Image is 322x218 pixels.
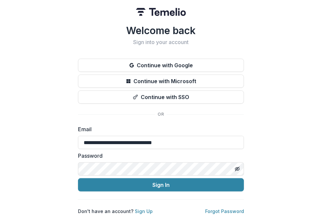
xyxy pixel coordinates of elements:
[136,8,186,16] img: Temelio
[78,39,244,45] h2: Sign into your account
[78,25,244,36] h1: Welcome back
[78,90,244,104] button: Continue with SSO
[232,164,243,174] button: Toggle password visibility
[78,59,244,72] button: Continue with Google
[78,75,244,88] button: Continue with Microsoft
[78,152,240,160] label: Password
[78,178,244,191] button: Sign In
[78,208,153,215] p: Don't have an account?
[78,125,240,133] label: Email
[135,208,153,214] a: Sign Up
[205,208,244,214] a: Forgot Password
